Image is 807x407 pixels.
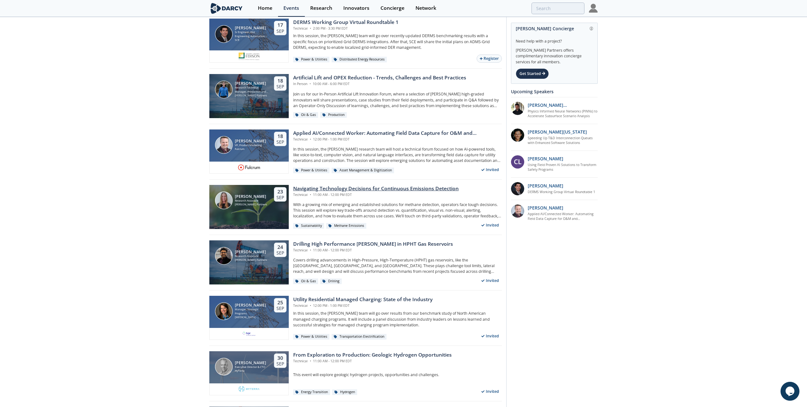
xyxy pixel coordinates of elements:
div: Oil & Gas [293,278,318,284]
a: Nick Robbins [PERSON_NAME] Research Technical Manager, Production and Sustainability [PERSON_NAME... [209,74,502,118]
span: • [309,303,312,308]
div: [PERSON_NAME] [235,81,269,86]
div: Invited [479,332,502,340]
div: VP, Product Marketing [235,143,266,147]
img: Nick Robbins [215,81,233,98]
span: • [308,82,312,86]
div: In Person 10:00 AM - 6:00 PM EDT [293,82,466,87]
div: Methane Emissions [326,223,366,229]
img: Stephanie Leach [215,302,233,320]
p: [PERSON_NAME][US_STATE] [528,129,587,135]
p: With a growing mix of emerging and established solutions for methane detection, operators face to... [293,202,502,219]
p: Join us for our In-Person Artificial Lift Innovation Forum, where a selection of [PERSON_NAME] hi... [293,91,502,109]
div: 24 [276,244,284,250]
p: [PERSON_NAME] [528,182,563,189]
div: Get Started [516,68,549,79]
p: In this session, the [PERSON_NAME] research team will host a technical forum focused on how AI-po... [293,146,502,164]
div: Distributed Energy Resources [332,57,387,62]
div: Sep [276,361,284,367]
div: Technical 11:00 AM - 12:00 PM EDT [293,359,452,364]
img: 20112e9a-1f67-404a-878c-a26f1c79f5da [511,102,524,115]
div: Events [283,6,299,11]
img: sce.com.png [238,53,260,60]
div: Sep [276,28,284,34]
span: • [309,359,312,363]
div: Invited [479,388,502,396]
div: 17 [276,22,284,28]
a: Physics Informed Neural Networks (PINNs) to Accelerate Subsurface Scenario Analysis [528,109,598,119]
div: Innovators [343,6,369,11]
a: DERMS Working Group Virtual Roundtable 1 [528,190,595,195]
img: Avon McIntyre [215,358,233,375]
div: 23 [276,189,284,195]
img: logo-wide.svg [209,3,244,14]
div: From Exploration to Production: Geologic Hydrogen Opportunities [293,351,452,359]
div: Network [415,6,436,11]
img: 257d1208-f7de-4aa6-9675-f79dcebd2004 [511,204,524,218]
button: Register [477,54,502,63]
div: CL [511,155,524,169]
div: Sep [276,250,284,256]
div: 25 [276,300,284,306]
img: 1652481733707-BGE-Logo.jpg [242,330,256,338]
div: [PERSON_NAME] Partners offers complimentary innovation concierge services for all members. [516,44,593,65]
div: Transportation Electrification [332,334,386,340]
img: Arsalan Ansari [215,247,233,265]
span: • [309,248,312,252]
div: Research Technical Manager, Production and Sustainability [235,86,269,94]
div: Power & Utilities [293,168,329,173]
div: Technical 12:00 PM - 1:00 PM EDT [293,137,502,142]
div: [PERSON_NAME] Partners [235,258,267,262]
div: Need help with a project? [516,34,593,44]
div: Research Associate [235,199,267,203]
div: Technical 12:00 PM - 1:00 PM EDT [293,303,433,308]
div: DERMS Working Group Virtual Roundtable 1 [293,19,398,26]
img: Steven Robles [215,25,233,43]
p: [PERSON_NAME] [528,155,563,162]
div: SCE [235,38,269,42]
div: [PERSON_NAME] [235,194,267,199]
div: Energy Transition [293,389,330,395]
div: [PERSON_NAME] [235,303,269,307]
div: Manager, Strategic Programs [235,307,269,315]
p: In this session, the [PERSON_NAME] team will go over recently updated DERMS benchmarking results ... [293,33,502,50]
div: Sustainability [293,223,324,229]
div: 18 [276,133,284,140]
input: Advanced Search [531,3,584,14]
div: [PERSON_NAME] [235,139,266,143]
div: 18 [276,78,284,84]
a: Arsalan Ansari [PERSON_NAME] Research Associate [PERSON_NAME] Partners 24 Sep Drilling High Perfo... [209,240,502,284]
a: Steven Robles [PERSON_NAME] Sr Engineer, Dist Engineering Automation Software SCE 17 Sep DERMS Wo... [209,19,502,63]
div: Drilling [320,278,342,284]
div: Invited [479,166,502,174]
div: Fulcrum [235,147,266,151]
div: Sep [276,306,284,311]
img: e45dbe81-9037-4a7e-9e9d-dde2218fbd0b [238,386,260,393]
a: Jake Freivald [PERSON_NAME] VP, Product Marketing Fulcrum 18 Sep Applied AI/Connected Worker: Aut... [209,129,502,174]
p: [PERSON_NAME] [PERSON_NAME] [528,102,598,108]
div: Executive Director & CTO [235,365,266,369]
a: Camila Behar [PERSON_NAME] Research Associate [PERSON_NAME] Partners 23 Sep Navigating Technology... [209,185,502,229]
p: This event will explore geologic hydrogen projects, opportunities and challenges. [293,372,502,378]
div: Asset Management & Digitization [332,168,394,173]
div: Utility Residential Managed Charging: State of the Industry [293,296,433,303]
img: fe66cb83-ad6b-42ca-a555-d45a2888711e [238,164,260,171]
iframe: chat widget [781,382,801,401]
img: Camila Behar [215,192,233,209]
a: Using Field Proven AI Solutions to Transform Safety Programs [528,163,598,173]
div: Home [258,6,272,11]
a: Stephanie Leach [PERSON_NAME] Manager, Strategic Programs [MEDICAL_DATA] - Baltimore Gas and Elec... [209,296,502,340]
div: Production [320,112,347,118]
div: [PERSON_NAME] [235,26,269,30]
span: • [309,137,312,141]
a: Applied AI/Connected Worker: Automating Field Data Capture for O&M and Construction [528,212,598,222]
div: Applied AI/Connected Worker: Automating Field Data Capture for O&M and Construction [293,129,502,137]
p: [PERSON_NAME] [528,204,563,211]
p: In this session, the [PERSON_NAME] team will go over results from our benchmark study of North Am... [293,311,502,328]
div: Sep [276,84,284,89]
div: Research Associate [235,254,267,258]
div: 30 [276,355,284,361]
div: [PERSON_NAME] Partners [235,203,267,207]
a: Avon McIntyre [PERSON_NAME] Executive Director & CTO HyTerra 30 Sep From Exploration to Productio... [209,351,502,395]
img: Jake Freivald [215,136,233,154]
